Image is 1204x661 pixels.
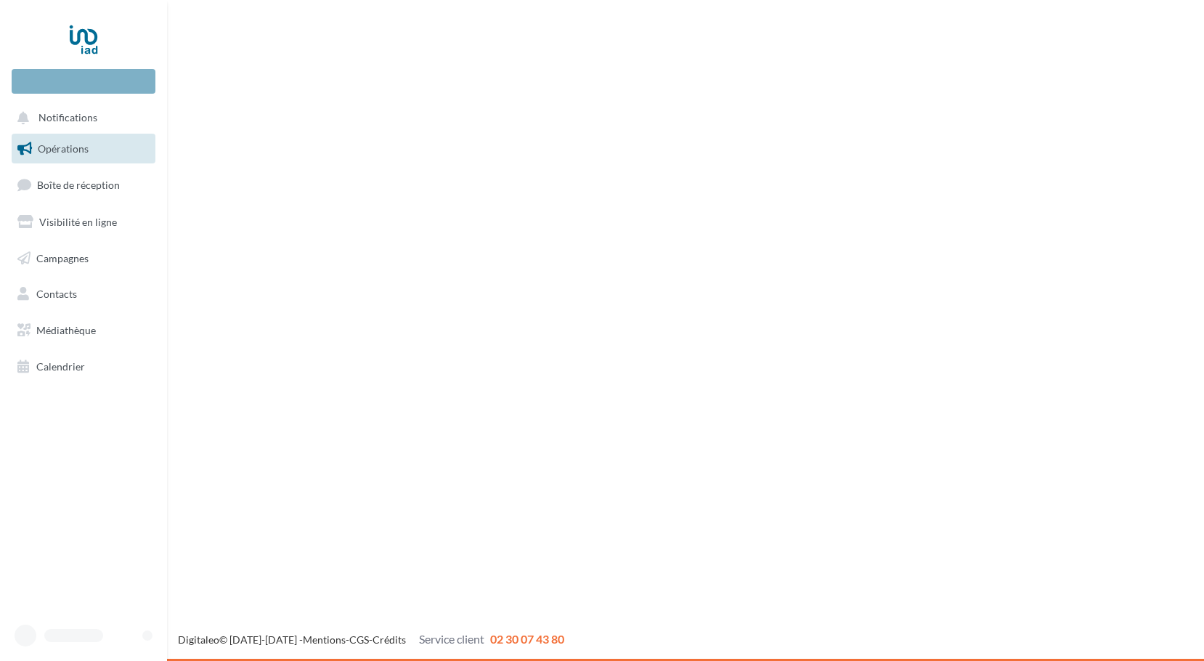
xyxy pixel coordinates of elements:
[349,633,369,646] a: CGS
[373,633,406,646] a: Crédits
[9,207,158,238] a: Visibilité en ligne
[36,324,96,336] span: Médiathèque
[38,112,97,124] span: Notifications
[36,360,85,373] span: Calendrier
[9,134,158,164] a: Opérations
[36,288,77,300] span: Contacts
[37,179,120,191] span: Boîte de réception
[178,633,219,646] a: Digitaleo
[38,142,89,155] span: Opérations
[12,69,155,94] div: Nouvelle campagne
[9,315,158,346] a: Médiathèque
[178,633,564,646] span: © [DATE]-[DATE] - - -
[419,632,484,646] span: Service client
[9,352,158,382] a: Calendrier
[39,216,117,228] span: Visibilité en ligne
[36,251,89,264] span: Campagnes
[9,169,158,200] a: Boîte de réception
[9,279,158,309] a: Contacts
[303,633,346,646] a: Mentions
[490,632,564,646] span: 02 30 07 43 80
[9,243,158,274] a: Campagnes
